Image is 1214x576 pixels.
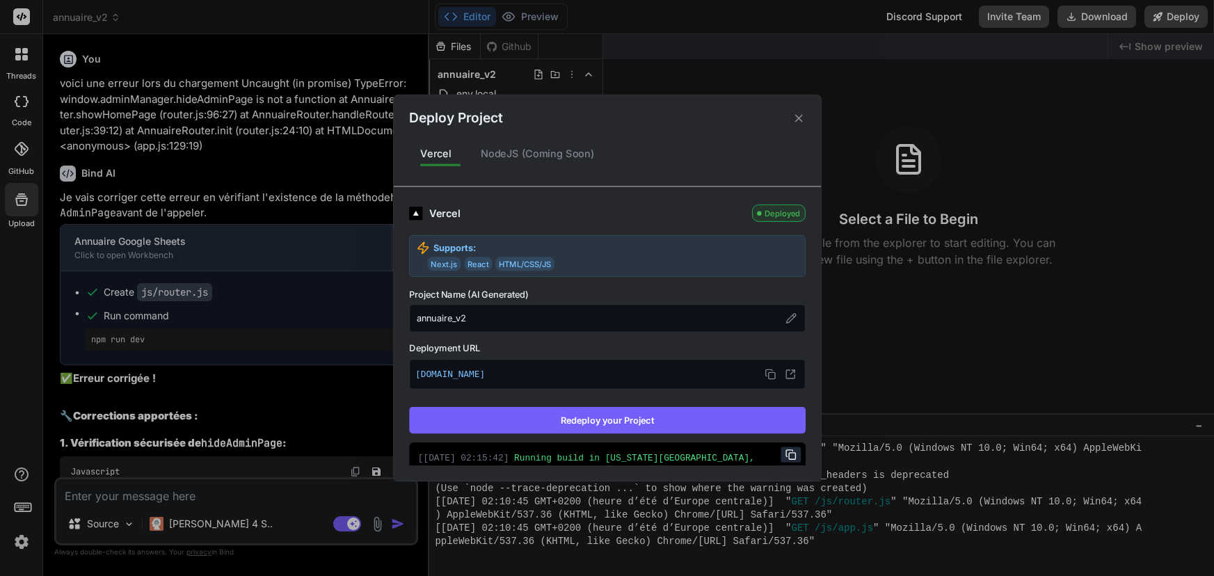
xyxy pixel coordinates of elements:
[427,257,461,271] span: Next.js
[409,407,806,433] button: Redeploy your Project
[761,365,779,383] button: Copy URL
[781,447,801,463] button: Copy URL
[495,257,554,271] span: HTML/CSS/JS
[781,365,799,383] button: Open in new tab
[409,342,806,355] label: Deployment URL
[409,109,502,129] h2: Deploy Project
[464,257,492,271] span: React
[429,206,745,221] div: Vercel
[409,207,422,220] img: logo
[783,311,798,326] button: Edit project name
[418,451,797,478] div: Running build in [US_STATE][GEOGRAPHIC_DATA], [GEOGRAPHIC_DATA] (East) – iad1
[415,365,799,383] p: [DOMAIN_NAME]
[469,139,605,168] div: NodeJS (Coming Soon)
[418,454,509,463] span: [ [DATE] 02:15:42 ]
[409,288,806,301] label: Project Name (AI Generated)
[409,305,806,333] div: annuaire_v2
[752,205,806,222] div: Deployed
[433,241,476,255] strong: Supports:
[409,139,463,168] div: Vercel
